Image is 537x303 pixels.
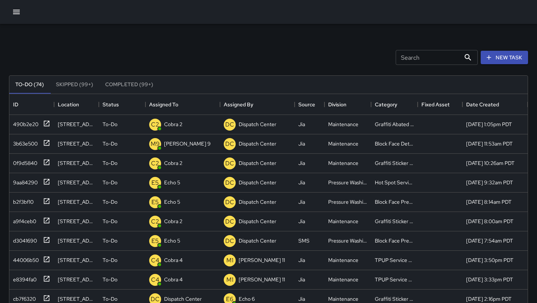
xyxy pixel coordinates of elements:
[298,198,305,206] div: Jia
[298,237,310,244] div: SMS
[328,295,358,303] div: Maintenance
[298,218,305,225] div: Jia
[328,218,358,225] div: Maintenance
[375,256,414,264] div: TPUP Service Requested
[328,237,367,244] div: Pressure Washing
[462,94,528,115] div: Date Created
[164,218,182,225] p: Cobra 2
[103,159,117,167] p: To-Do
[466,140,513,147] div: 9/15/2025, 11:53am PDT
[164,198,180,206] p: Echo 5
[103,140,117,147] p: To-Do
[9,76,50,94] button: To-Do (74)
[103,237,117,244] p: To-Do
[10,195,34,206] div: b2f3bf10
[54,94,99,115] div: Location
[10,292,36,303] div: cb7f6320
[298,94,315,115] div: Source
[328,140,358,147] div: Maintenance
[466,276,513,283] div: 9/14/2025, 3:33pm PDT
[375,94,397,115] div: Category
[466,237,513,244] div: 9/15/2025, 7:54am PDT
[10,273,37,283] div: e8394fa0
[239,218,276,225] p: Dispatch Center
[466,198,512,206] div: 9/15/2025, 8:14am PDT
[58,159,95,167] div: 449 23rd Street
[13,94,18,115] div: ID
[164,295,202,303] p: Dispatch Center
[10,156,37,167] div: 0f9d5840
[151,217,159,226] p: C2
[58,237,95,244] div: 426 17th Street
[466,295,512,303] div: 9/12/2025, 2:16pm PDT
[149,94,178,115] div: Assigned To
[58,276,95,283] div: 2300 Broadway
[103,94,119,115] div: Status
[375,140,414,147] div: Block Face Detailed
[103,218,117,225] p: To-Do
[220,94,295,115] div: Assigned By
[298,140,305,147] div: Jia
[298,159,305,167] div: Jia
[371,94,418,115] div: Category
[10,215,36,225] div: a9f4ceb0
[239,256,285,264] p: [PERSON_NAME] 11
[50,76,99,94] button: Skipped (99+)
[225,217,234,226] p: DC
[10,137,38,147] div: 3b63e500
[375,121,414,128] div: Graffiti Abated Large
[103,179,117,186] p: To-Do
[225,120,234,129] p: DC
[225,178,234,187] p: DC
[239,237,276,244] p: Dispatch Center
[58,198,95,206] div: 1200 Broadway
[328,276,358,283] div: Maintenance
[375,218,414,225] div: Graffiti Sticker Abated Small
[239,121,276,128] p: Dispatch Center
[298,179,305,186] div: Jia
[324,94,371,115] div: Division
[164,237,180,244] p: Echo 5
[164,276,183,283] p: Cobra 4
[103,256,117,264] p: To-Do
[466,256,514,264] div: 9/14/2025, 3:50pm PDT
[10,234,37,244] div: d3041690
[103,198,117,206] p: To-Do
[328,159,358,167] div: Maintenance
[151,159,159,168] p: C2
[239,179,276,186] p: Dispatch Center
[466,121,512,128] div: 9/15/2025, 1:05pm PDT
[164,159,182,167] p: Cobra 2
[164,179,180,186] p: Echo 5
[298,121,305,128] div: Jia
[58,94,79,115] div: Location
[375,159,414,167] div: Graffiti Sticker Abated Small
[225,198,234,207] p: DC
[375,198,414,206] div: Block Face Pressure Washed
[225,140,234,149] p: DC
[466,179,513,186] div: 9/15/2025, 9:32am PDT
[225,159,234,168] p: DC
[466,94,499,115] div: Date Created
[328,94,346,115] div: Division
[58,179,95,186] div: 491 8th Street
[328,121,358,128] div: Maintenance
[466,159,515,167] div: 9/15/2025, 10:26am PDT
[103,276,117,283] p: To-Do
[421,94,450,115] div: Fixed Asset
[151,198,159,207] p: E5
[151,140,160,149] p: M9
[328,256,358,264] div: Maintenance
[375,295,414,303] div: Graffiti Sticker Abated Small
[151,275,159,284] p: C4
[298,256,305,264] div: Jia
[239,276,285,283] p: [PERSON_NAME] 11
[151,178,159,187] p: E5
[328,179,367,186] div: Pressure Washing
[418,94,462,115] div: Fixed Asset
[295,94,324,115] div: Source
[58,295,95,303] div: 415 24th Street
[239,295,255,303] p: Echo 6
[375,276,414,283] div: TPUP Service Requested
[239,140,276,147] p: Dispatch Center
